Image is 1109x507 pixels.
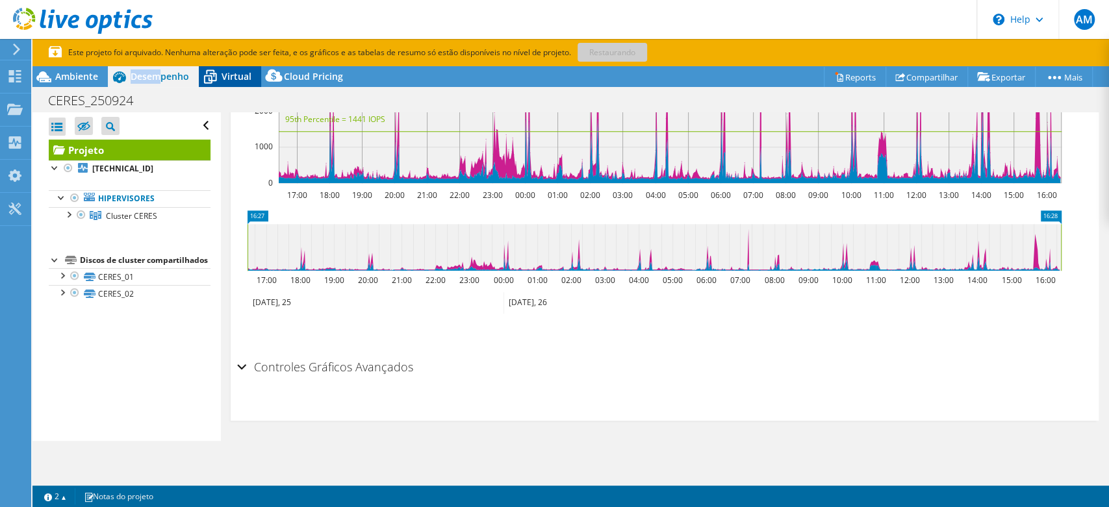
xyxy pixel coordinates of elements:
text: 10:00 [841,190,861,201]
text: 01:00 [547,190,567,201]
text: 14:00 [971,190,991,201]
b: [TECHNICAL_ID] [92,163,153,174]
text: 16:00 [1035,275,1055,286]
text: 95th Percentile = 1441 IOPS [285,114,385,125]
text: 08:00 [764,275,784,286]
text: 12:00 [899,275,919,286]
text: 20:00 [357,275,377,286]
text: 23:00 [459,275,479,286]
text: 11:00 [865,275,886,286]
text: 17:00 [256,275,276,286]
text: 04:00 [628,275,648,286]
text: 13:00 [933,275,953,286]
a: [TECHNICAL_ID] [49,160,210,177]
text: 07:00 [743,190,763,201]
a: Exportar [967,67,1036,87]
a: Reports [824,67,886,87]
text: 13:00 [938,190,958,201]
text: 16:00 [1036,190,1056,201]
text: 02:00 [561,275,581,286]
h1: CERES_250924 [42,93,153,108]
text: 17:00 [287,190,307,201]
text: 09:00 [798,275,818,286]
text: 06:00 [696,275,716,286]
text: 20:00 [384,190,404,201]
div: Discos de cluster compartilhados [80,253,210,268]
a: Projeto [49,140,210,160]
text: 21:00 [391,275,411,286]
text: 12:00 [906,190,926,201]
span: AM [1074,9,1095,30]
text: 01:00 [527,275,547,286]
text: 02:00 [580,190,600,201]
a: Notas do projeto [75,488,162,504]
span: Ambiente [55,70,98,82]
text: 10:00 [832,275,852,286]
a: CERES_02 [49,285,210,302]
text: 06:00 [710,190,730,201]
text: 05:00 [678,190,698,201]
h2: Controles Gráficos Avançados [237,354,413,380]
text: 11:00 [873,190,893,201]
text: 22:00 [449,190,469,201]
text: 03:00 [594,275,615,286]
text: 18:00 [290,275,310,286]
text: 19:00 [351,190,372,201]
span: Cloud Pricing [284,70,343,82]
text: 18:00 [319,190,339,201]
text: 15:00 [1003,190,1023,201]
text: 00:00 [493,275,513,286]
text: 22:00 [425,275,445,286]
text: 05:00 [662,275,682,286]
text: 07:00 [730,275,750,286]
text: 03:00 [612,190,632,201]
text: 21:00 [416,190,437,201]
span: Desempenho [131,70,189,82]
a: Cluster CERES [49,207,210,224]
text: 15:00 [1001,275,1021,286]
p: Este projeto foi arquivado. Nenhuma alteração pode ser feita, e os gráficos e as tabelas de resum... [49,45,685,60]
text: 1000 [255,141,273,152]
a: CERES_01 [49,268,210,285]
text: 09:00 [808,190,828,201]
a: Mais [1035,67,1093,87]
text: 19:00 [324,275,344,286]
text: 0 [268,177,273,188]
a: Compartilhar [886,67,968,87]
text: 14:00 [967,275,987,286]
svg: \n [993,14,1004,25]
text: 04:00 [645,190,665,201]
text: 23:00 [482,190,502,201]
span: Cluster CERES [106,210,157,221]
span: Virtual [222,70,251,82]
a: 2 [35,488,75,504]
text: 08:00 [775,190,795,201]
a: Hipervisores [49,190,210,207]
text: 00:00 [515,190,535,201]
